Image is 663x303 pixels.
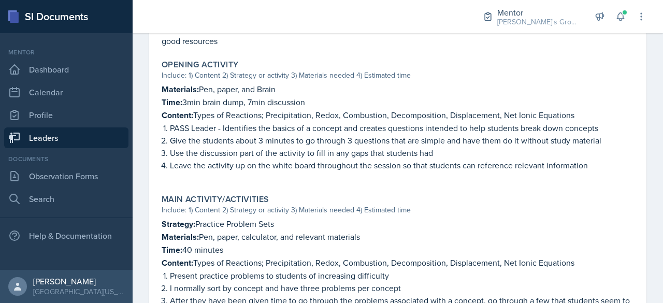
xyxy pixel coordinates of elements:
[170,282,634,294] p: I normally sort by concept and have three problems per concept
[162,243,634,256] p: 40 minutes
[162,83,634,96] p: Pen, paper, and Brain
[170,269,634,282] p: Present practice problems to students of increasing difficulty
[162,257,193,269] strong: Content:
[162,109,193,121] strong: Content:
[4,225,128,246] div: Help & Documentation
[4,127,128,148] a: Leaders
[497,17,580,27] div: [PERSON_NAME]'s Groups / Fall 2025
[4,154,128,164] div: Documents
[4,189,128,209] a: Search
[4,105,128,125] a: Profile
[162,96,182,108] strong: Time:
[162,256,634,269] p: Types of Reactions; Precipitation, Redox, Combustion, Decomposition, Displacement, Net Ionic Equa...
[162,244,182,256] strong: Time:
[162,60,238,70] label: Opening Activity
[162,96,634,109] p: 3min brain dump, 7min discussion
[162,70,634,81] div: Include: 1) Content 2) Strategy or activity 3) Materials needed 4) Estimated time
[33,276,124,286] div: [PERSON_NAME]
[162,218,634,230] p: Practice Problem Sets
[162,194,269,205] label: Main Activity/Activities
[162,230,634,243] p: Pen, paper, calculator, and relevant materials
[170,122,634,134] p: PASS Leader - Identifies the basics of a concept and creates questions intended to help students ...
[4,166,128,186] a: Observation Forms
[162,83,199,95] strong: Materials:
[162,109,634,122] p: Types of Reactions; Precipitation, Redox, Combustion, Decomposition, Displacement, Net Ionic Equa...
[170,159,634,171] p: Leave the activity up on the white board throughout the session so that students can reference re...
[170,147,634,159] p: Use the discussion part of the activity to fill in any gaps that students had
[497,6,580,19] div: Mentor
[162,218,195,230] strong: Strategy:
[162,231,199,243] strong: Materials:
[4,82,128,103] a: Calendar
[162,205,634,215] div: Include: 1) Content 2) Strategy or activity 3) Materials needed 4) Estimated time
[170,134,634,147] p: Give the students about 3 minutes to go through 3 questions that are simple and have them do it w...
[4,59,128,80] a: Dashboard
[4,48,128,57] div: Mentor
[33,286,124,297] div: [GEOGRAPHIC_DATA][US_STATE] in [GEOGRAPHIC_DATA]
[162,22,634,47] p: Lecture slides, homework, online resources like Organic Chemistry Tutor, ChemLibreText, and my PA...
